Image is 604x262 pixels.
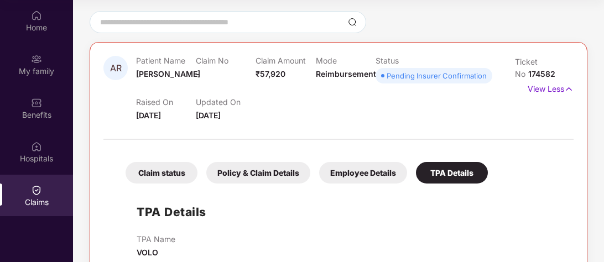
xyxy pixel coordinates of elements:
[126,162,197,184] div: Claim status
[196,69,200,78] span: -
[31,141,42,152] img: svg+xml;base64,PHN2ZyBpZD0iSG9zcGl0YWxzIiB4bWxucz0iaHR0cDovL3d3dy53My5vcmcvMjAwMC9zdmciIHdpZHRoPS...
[137,203,206,221] h1: TPA Details
[316,69,376,78] span: Reimbursement
[515,57,538,78] span: Ticket No
[196,56,256,65] p: Claim No
[31,97,42,108] img: svg+xml;base64,PHN2ZyBpZD0iQmVuZWZpdHMiIHhtbG5zPSJodHRwOi8vd3d3LnczLm9yZy8yMDAwL3N2ZyIgd2lkdGg9Ij...
[136,97,196,107] p: Raised On
[564,83,574,95] img: svg+xml;base64,PHN2ZyB4bWxucz0iaHR0cDovL3d3dy53My5vcmcvMjAwMC9zdmciIHdpZHRoPSIxNyIgaGVpZ2h0PSIxNy...
[528,69,555,78] span: 174582
[528,80,574,95] p: View Less
[206,162,310,184] div: Policy & Claim Details
[136,69,200,78] span: [PERSON_NAME]
[348,18,357,27] img: svg+xml;base64,PHN2ZyBpZD0iU2VhcmNoLTMyeDMyIiB4bWxucz0iaHR0cDovL3d3dy53My5vcmcvMjAwMC9zdmciIHdpZH...
[319,162,407,184] div: Employee Details
[416,162,488,184] div: TPA Details
[376,56,435,65] p: Status
[256,56,315,65] p: Claim Amount
[136,56,196,65] p: Patient Name
[31,54,42,65] img: svg+xml;base64,PHN2ZyB3aWR0aD0iMjAiIGhlaWdodD0iMjAiIHZpZXdCb3g9IjAgMCAyMCAyMCIgZmlsbD0ibm9uZSIgeG...
[31,10,42,21] img: svg+xml;base64,PHN2ZyBpZD0iSG9tZSIgeG1sbnM9Imh0dHA6Ly93d3cudzMub3JnLzIwMDAvc3ZnIiB3aWR0aD0iMjAiIG...
[110,64,122,73] span: AR
[136,111,161,120] span: [DATE]
[31,185,42,196] img: svg+xml;base64,PHN2ZyBpZD0iQ2xhaW0iIHhtbG5zPSJodHRwOi8vd3d3LnczLm9yZy8yMDAwL3N2ZyIgd2lkdGg9IjIwIi...
[256,69,285,78] span: ₹57,920
[196,97,256,107] p: Updated On
[387,70,487,81] div: Pending Insurer Confirmation
[137,234,175,244] p: TPA Name
[137,248,158,257] span: VOLO
[316,56,376,65] p: Mode
[196,111,221,120] span: [DATE]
